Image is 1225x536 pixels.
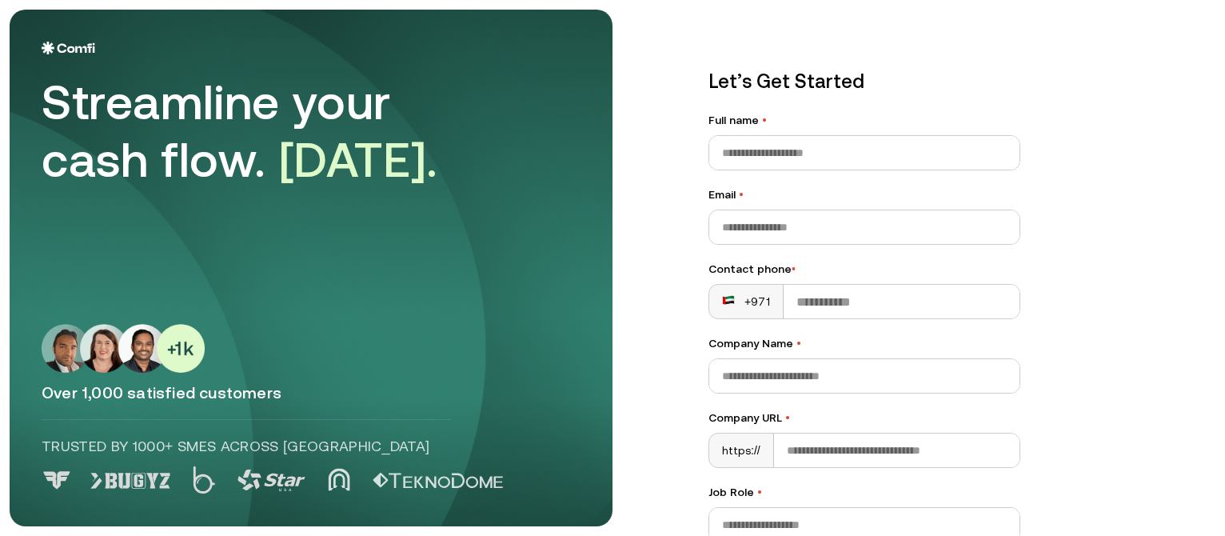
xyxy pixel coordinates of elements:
span: [DATE]. [279,132,438,187]
label: Job Role [708,484,1020,501]
label: Company URL [708,410,1020,426]
label: Company Name [708,335,1020,352]
img: Logo 2 [193,466,215,494]
img: Logo 4 [328,468,350,491]
span: • [757,486,762,498]
span: • [739,188,744,201]
div: https:// [709,434,774,467]
img: Logo 3 [237,470,305,491]
p: Over 1,000 satisfied customers [42,382,581,403]
p: Trusted by 1000+ SMEs across [GEOGRAPHIC_DATA] [42,436,451,457]
p: Let’s Get Started [708,67,1020,96]
div: Streamline your cash flow. [42,74,489,189]
img: Logo 0 [42,471,72,490]
img: Logo 1 [90,473,170,489]
div: Contact phone [708,261,1020,278]
span: • [762,114,767,126]
label: Email [708,186,1020,203]
div: +971 [722,294,770,310]
span: • [796,337,801,350]
label: Full name [708,112,1020,129]
span: • [792,262,796,275]
img: Logo [42,42,95,54]
span: • [785,411,790,424]
img: Logo 5 [373,473,503,489]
